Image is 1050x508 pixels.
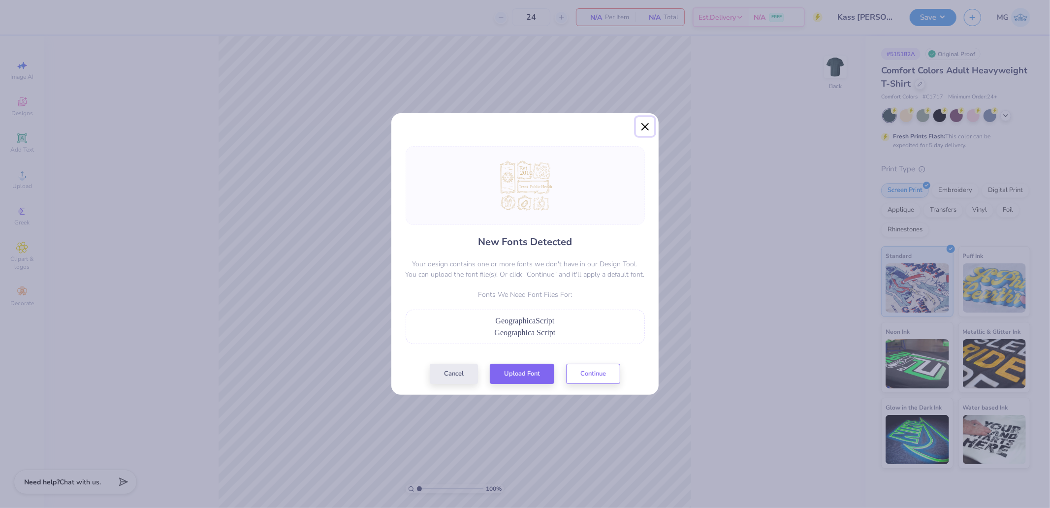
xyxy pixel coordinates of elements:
button: Cancel [430,364,478,384]
p: Your design contains one or more fonts we don't have in our Design Tool. You can upload the font ... [406,259,645,280]
button: Close [636,117,655,136]
h4: New Fonts Detected [478,235,572,249]
span: Geographica Script [495,328,556,337]
button: Upload Font [490,364,554,384]
p: Fonts We Need Font Files For: [406,289,645,300]
button: Continue [566,364,620,384]
span: GeographicaScript [496,317,555,325]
